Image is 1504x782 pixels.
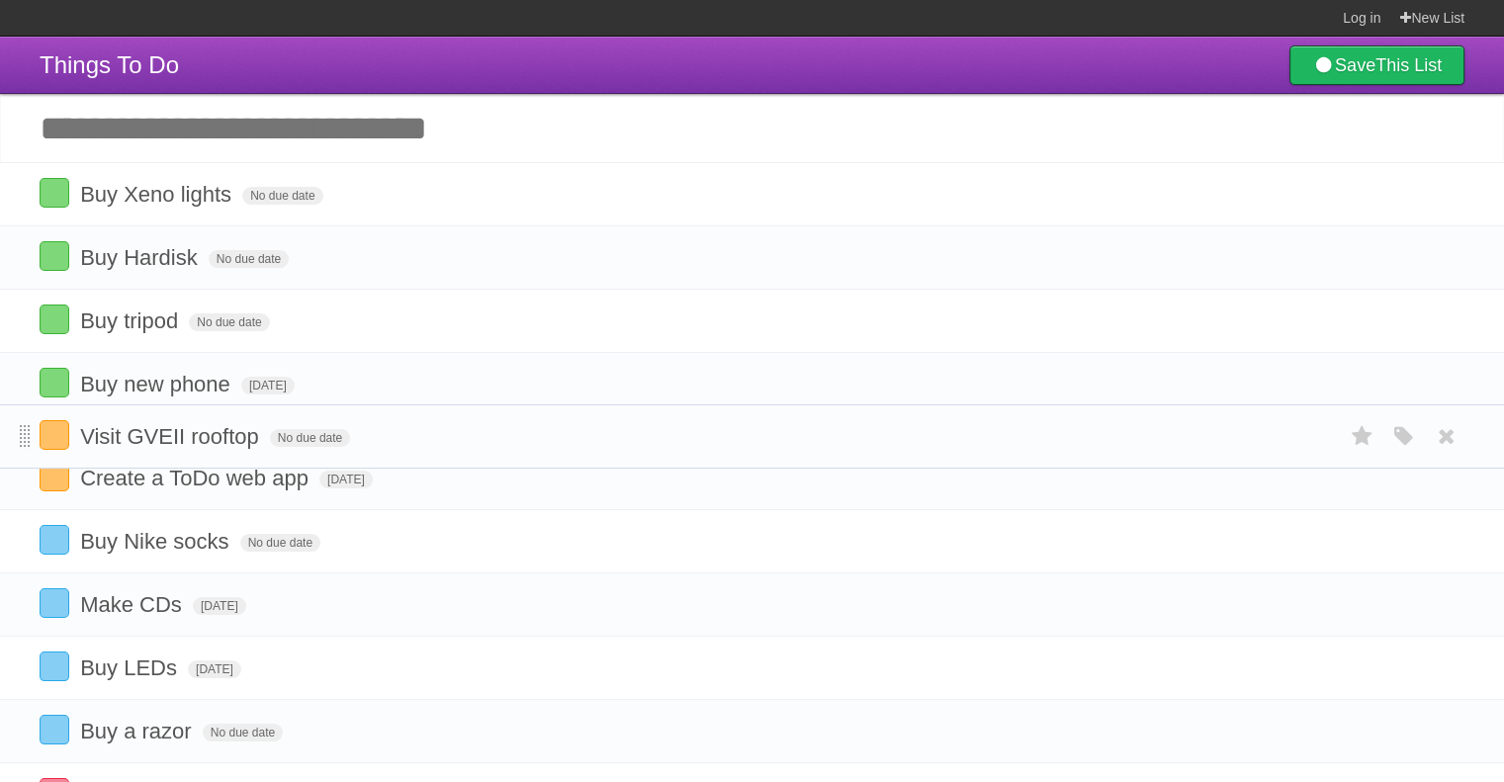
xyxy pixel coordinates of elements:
label: Done [40,525,69,555]
span: Visit GVEII rooftop [80,424,264,449]
span: [DATE] [241,377,295,394]
label: Done [40,368,69,397]
span: No due date [209,250,289,268]
label: Star task [1344,420,1381,453]
span: Buy Xeno lights [80,182,236,207]
span: [DATE] [319,471,373,488]
label: Done [40,241,69,271]
span: Buy a razor [80,719,197,743]
label: Done [40,420,69,450]
label: Done [40,462,69,491]
b: This List [1375,55,1442,75]
span: [DATE] [193,597,246,615]
label: Done [40,588,69,618]
span: No due date [203,724,283,741]
span: No due date [240,534,320,552]
span: Buy Nike socks [80,529,233,554]
span: Buy LEDs [80,655,182,680]
span: Buy tripod [80,308,183,333]
span: No due date [270,429,350,447]
span: Buy new phone [80,372,235,396]
label: Done [40,652,69,681]
span: [DATE] [188,660,241,678]
span: Buy Hardisk [80,245,203,270]
label: Done [40,304,69,334]
span: No due date [242,187,322,205]
label: Done [40,178,69,208]
span: Create a ToDo web app [80,466,313,490]
span: No due date [189,313,269,331]
a: SaveThis List [1289,45,1464,85]
span: Make CDs [80,592,187,617]
span: Things To Do [40,51,179,78]
label: Done [40,715,69,744]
